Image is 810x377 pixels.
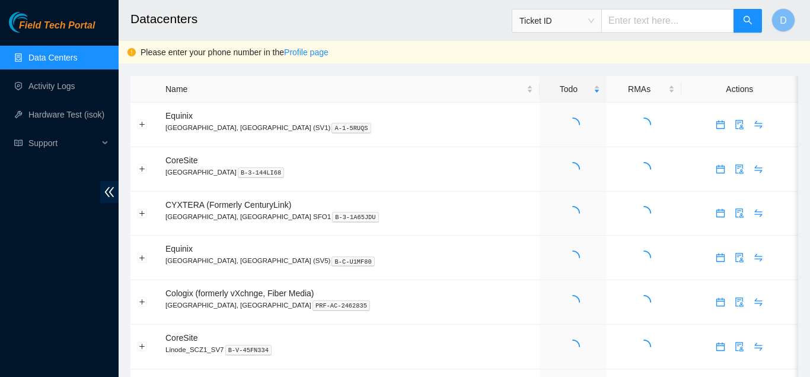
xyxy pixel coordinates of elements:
[238,167,285,178] kbd: B-3-144LI68
[750,342,767,351] span: swap
[712,253,729,262] span: calendar
[712,342,729,351] span: calendar
[563,292,583,312] span: loading
[225,345,272,356] kbd: B-V-45FN334
[749,160,768,179] button: swap
[730,120,749,129] a: audit
[165,333,197,343] span: CoreSite
[138,164,147,174] button: Expand row
[734,9,762,33] button: search
[712,164,729,174] span: calendar
[331,256,374,267] kbd: B-C-U1MF80
[138,342,147,351] button: Expand row
[711,342,730,351] a: calendar
[711,248,730,267] button: calendar
[749,164,768,174] a: swap
[731,164,748,174] span: audit
[750,253,767,262] span: swap
[165,156,197,165] span: CoreSite
[750,120,767,129] span: swap
[730,342,749,351] a: audit
[138,253,147,262] button: Expand row
[634,159,654,179] span: loading
[165,200,291,210] span: CYXTERA (Formerly CenturyLink)
[711,293,730,312] button: calendar
[749,208,768,218] a: swap
[331,123,371,134] kbd: A-1-5RUQS
[138,120,147,129] button: Expand row
[711,164,730,174] a: calendar
[730,160,749,179] button: audit
[711,204,730,223] button: calendar
[731,208,748,218] span: audit
[711,297,730,307] a: calendar
[9,21,95,37] a: Akamai TechnologiesField Tech Portal
[165,211,533,222] p: [GEOGRAPHIC_DATA], [GEOGRAPHIC_DATA] SFO1
[712,120,729,129] span: calendar
[165,244,193,254] span: Equinix
[141,46,801,59] div: Please enter your phone number in the
[712,208,729,218] span: calendar
[743,15,752,27] span: search
[730,115,749,134] button: audit
[9,12,60,33] img: Akamai Technologies
[711,160,730,179] button: calendar
[771,8,795,32] button: D
[711,115,730,134] button: calendar
[165,344,533,355] p: Linode_SCZ1_SV7
[563,337,583,357] span: loading
[749,253,768,262] a: swap
[681,76,798,103] th: Actions
[165,300,533,311] p: [GEOGRAPHIC_DATA], [GEOGRAPHIC_DATA]
[165,255,533,266] p: [GEOGRAPHIC_DATA], [GEOGRAPHIC_DATA] (SV5)
[711,208,730,218] a: calendar
[634,248,654,268] span: loading
[28,110,104,119] a: Hardware Test (isok)
[749,293,768,312] button: swap
[165,289,314,298] span: Cologix (formerly vXchnge, Fiber Media)
[749,342,768,351] a: swap
[730,293,749,312] button: audit
[730,297,749,307] a: audit
[711,337,730,356] button: calendar
[127,48,136,56] span: exclamation-circle
[312,300,370,311] kbd: PRF-AC-2462835
[749,120,768,129] a: swap
[750,297,767,307] span: swap
[19,20,95,31] span: Field Tech Portal
[165,111,193,121] span: Equinix
[712,297,729,307] span: calendar
[563,159,583,179] span: loading
[711,120,730,129] a: calendar
[731,253,748,262] span: audit
[14,139,23,147] span: read
[780,13,787,28] span: D
[563,115,583,135] span: loading
[634,337,654,357] span: loading
[634,115,654,135] span: loading
[563,203,583,223] span: loading
[731,297,748,307] span: audit
[750,164,767,174] span: swap
[100,181,119,203] span: double-left
[519,12,594,30] span: Ticket ID
[730,164,749,174] a: audit
[601,9,734,33] input: Enter text here...
[138,297,147,307] button: Expand row
[28,53,77,62] a: Data Centers
[138,208,147,218] button: Expand row
[634,292,654,312] span: loading
[730,204,749,223] button: audit
[730,208,749,218] a: audit
[750,208,767,218] span: swap
[165,167,533,178] p: [GEOGRAPHIC_DATA]
[165,122,533,133] p: [GEOGRAPHIC_DATA], [GEOGRAPHIC_DATA] (SV1)
[730,253,749,262] a: audit
[749,297,768,307] a: swap
[28,81,75,91] a: Activity Logs
[332,212,379,223] kbd: B-3-1A65JDU
[711,253,730,262] a: calendar
[749,337,768,356] button: swap
[284,47,329,57] a: Profile page
[749,115,768,134] button: swap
